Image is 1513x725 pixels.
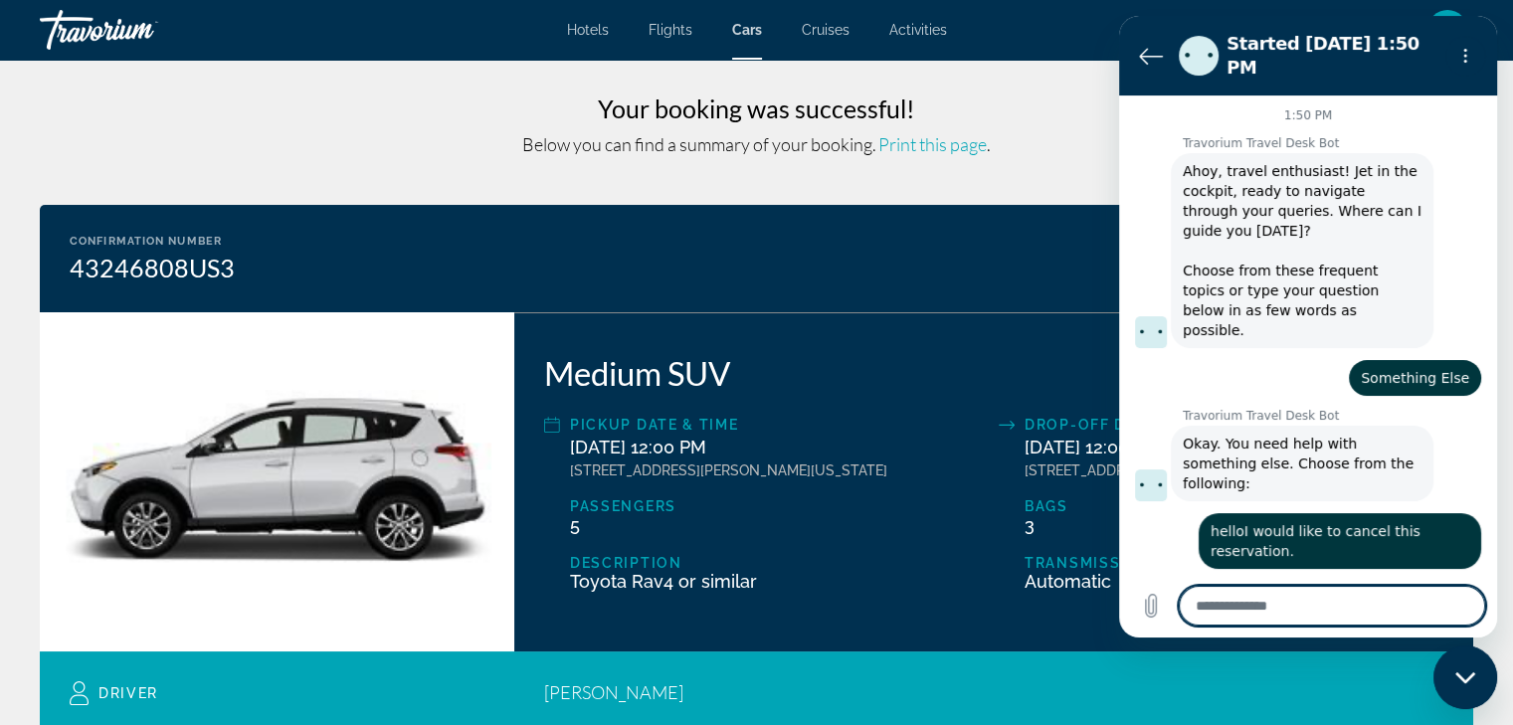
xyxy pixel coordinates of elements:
[1025,462,1443,478] div: [STREET_ADDRESS][PERSON_NAME][US_STATE]
[1025,571,1443,592] div: Automatic
[1433,645,1497,709] iframe: Button to launch messaging window, conversation in progress
[1119,16,1497,637] iframe: Messaging window
[534,681,1443,703] div: [PERSON_NAME]
[1025,555,1443,571] div: Transmission
[570,498,989,514] div: Passengers
[1025,413,1443,437] div: Drop-off Date & Time
[98,685,158,701] span: Driver
[570,462,989,478] div: [STREET_ADDRESS][PERSON_NAME][US_STATE]
[878,133,991,155] span: .
[570,571,989,592] div: Toyota Rav4 or similar
[889,22,947,38] a: Activities
[878,133,987,155] span: Print this page
[649,22,692,38] a: Flights
[544,353,1443,393] div: Medium SUV
[567,22,609,38] a: Hotels
[70,253,235,282] div: 43246808US3
[1025,514,1443,535] div: 3
[570,555,989,571] div: Description
[802,22,850,38] a: Cruises
[522,133,876,155] span: Below you can find a summary of your booking.
[1025,437,1161,457] span: [DATE] 12:00 PM
[570,514,989,535] div: 5
[570,413,989,437] div: Pickup Date & Time
[1421,9,1473,51] button: User Menu
[40,4,239,56] a: Travorium
[1025,498,1443,514] div: Bags
[70,235,235,248] div: Confirmation Number
[570,437,706,457] span: [DATE] 12:00 PM
[40,93,1473,123] h3: Your booking was successful!
[732,22,762,38] a: Cars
